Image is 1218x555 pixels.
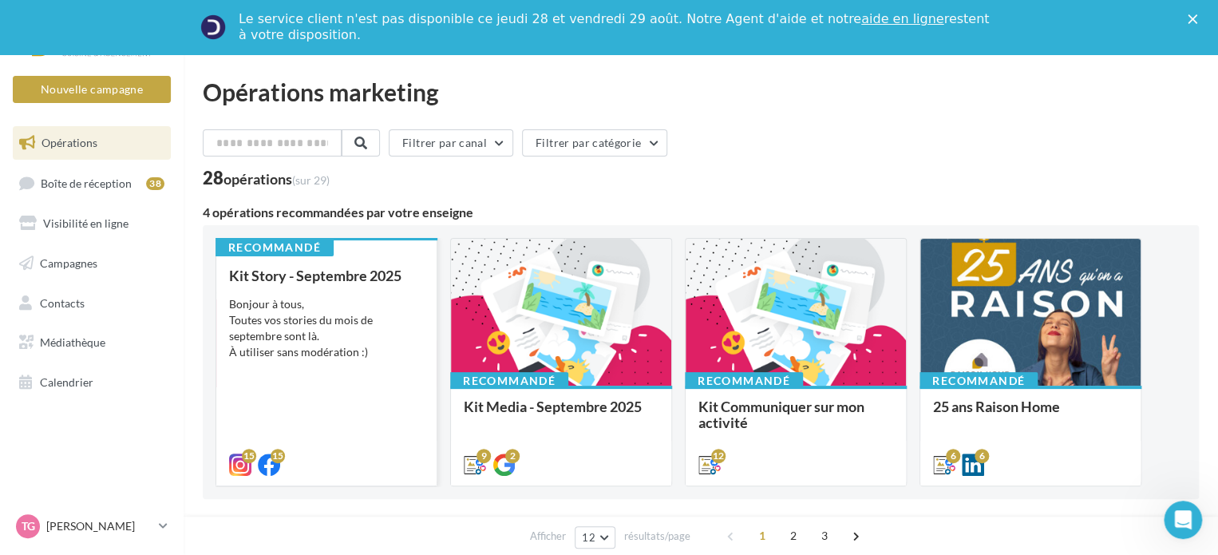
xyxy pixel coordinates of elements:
span: Kit Communiquer sur mon activité [698,398,864,431]
span: Visibilité en ligne [43,216,129,230]
div: 28 [203,169,330,187]
a: Opérations [10,126,174,160]
span: Opérations [42,136,97,149]
img: Profile image for Service-Client [200,14,226,40]
span: TG [22,518,35,534]
span: résultats/page [624,529,690,544]
button: Nouvelle campagne [13,76,171,103]
div: 12 [711,449,726,463]
p: [PERSON_NAME] [46,518,152,534]
a: Campagnes [10,247,174,280]
div: 9 [477,449,491,463]
div: Bonjour à tous, Toutes vos stories du mois de septembre sont là. À utiliser sans modération :) [229,296,424,360]
div: 4 opérations recommandées par votre enseigne [203,206,1199,219]
span: Afficher [530,529,566,544]
div: Fermer [1188,14,1204,24]
div: 38 [146,177,164,190]
div: Opérations marketing [203,80,1199,104]
span: Médiathèque [40,335,105,349]
a: Contacts [10,287,174,320]
div: 15 [242,449,256,463]
span: 1 [749,523,775,549]
span: Boîte de réception [41,176,132,189]
div: Recommandé [450,372,568,390]
span: Kit Story - Septembre 2025 [229,267,401,284]
div: 15 [271,449,285,463]
a: Médiathèque [10,326,174,359]
button: Filtrer par catégorie [522,129,667,157]
span: Campagnes [40,256,97,270]
div: 2 [505,449,520,463]
span: 3 [812,523,837,549]
span: 12 [582,531,595,544]
div: 6 [946,449,960,463]
a: TG [PERSON_NAME] [13,511,171,541]
div: opérations [223,172,330,186]
span: Contacts [40,295,85,309]
iframe: Intercom live chat [1164,501,1202,539]
button: Filtrer par canal [389,129,513,157]
div: Recommandé [685,372,803,390]
a: aide en ligne [861,11,943,26]
span: Kit Media - Septembre 2025 [464,398,642,415]
div: Recommandé [216,239,334,256]
span: 25 ans Raison Home [933,398,1060,415]
span: (sur 29) [292,173,330,187]
div: 6 [975,449,989,463]
a: Visibilité en ligne [10,207,174,240]
span: 2 [781,523,806,549]
a: Boîte de réception38 [10,166,174,200]
div: Recommandé [919,372,1038,390]
button: 12 [575,526,615,549]
div: Le service client n'est pas disponible ce jeudi 28 et vendredi 29 août. Notre Agent d'aide et not... [239,11,992,43]
a: Calendrier [10,366,174,399]
span: Calendrier [40,375,93,389]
